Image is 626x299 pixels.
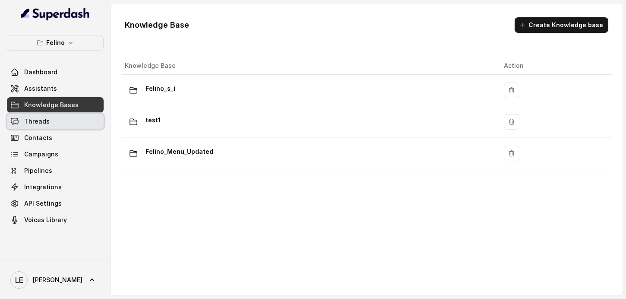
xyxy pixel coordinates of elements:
a: Campaigns [7,146,104,162]
span: Knowledge Bases [24,101,79,109]
h1: Knowledge Base [125,18,189,32]
text: LE [15,276,23,285]
a: API Settings [7,196,104,211]
a: Threads [7,114,104,129]
a: [PERSON_NAME] [7,268,104,292]
span: Integrations [24,183,62,191]
p: Felino [46,38,65,48]
span: Threads [24,117,50,126]
span: Dashboard [24,68,57,76]
th: Action [497,57,612,75]
a: Assistants [7,81,104,96]
span: API Settings [24,199,62,208]
a: Contacts [7,130,104,146]
a: Voices Library [7,212,104,228]
a: Integrations [7,179,104,195]
span: [PERSON_NAME] [33,276,82,284]
p: Felino_Menu_Updated [145,145,213,159]
th: Knowledge Base [121,57,497,75]
span: Contacts [24,134,52,142]
span: Assistants [24,84,57,93]
button: Create Knowledge base [515,17,608,33]
p: test1 [145,113,161,127]
a: Knowledge Bases [7,97,104,113]
img: light.svg [21,7,90,21]
a: Dashboard [7,64,104,80]
span: Campaigns [24,150,58,159]
p: Felino_s_i [145,82,175,95]
button: Felino [7,35,104,51]
span: Voices Library [24,216,67,224]
span: Pipelines [24,166,52,175]
a: Pipelines [7,163,104,178]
